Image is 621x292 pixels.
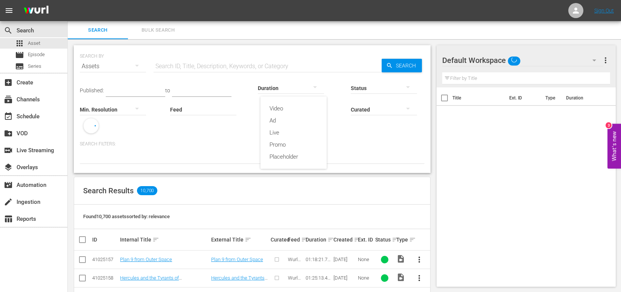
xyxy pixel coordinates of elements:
[607,124,621,168] button: Open Feedback Widget
[260,115,327,127] div: Ad
[260,139,327,151] div: Promo
[260,151,327,163] div: Placeholder
[260,127,327,139] div: Live
[606,122,612,128] div: 3
[260,102,327,115] div: Video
